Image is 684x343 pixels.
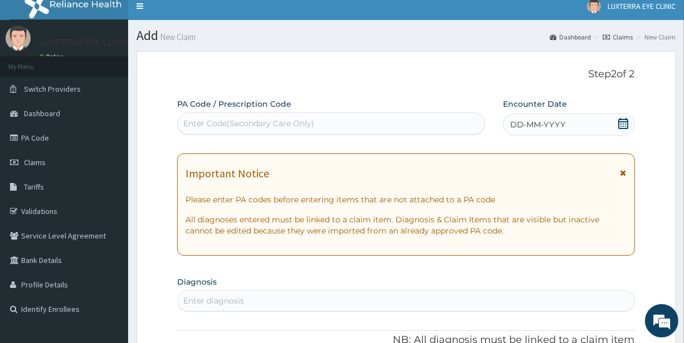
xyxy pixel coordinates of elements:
a: Claims [603,32,633,42]
span: DD-MM-YYYY [510,119,565,130]
label: Encounter Date [503,98,567,110]
img: d_794563401_company_1708531726252_794563401 [21,56,45,83]
p: Step 2 of 2 [177,68,634,81]
a: Online [39,53,66,61]
textarea: Type your message and hit 'Enter' [6,226,212,265]
span: Tariffs [24,182,44,192]
small: New Claim [158,33,196,41]
span: Switch Providers [24,84,81,94]
span: LUXTERRA EYE CLINIC [608,1,676,11]
p: All diagnoses entered must be linked to a claim item. Diagnosis & Claim Items that are visible bu... [185,214,626,236]
label: PA Code / Prescription Code [177,98,291,110]
a: Dashboard [550,32,591,42]
p: Please enter PA codes before entering items that are not attached to a PA code [185,194,626,205]
h1: Important Notice [185,167,269,180]
div: Minimize live chat window [183,6,209,32]
h1: Add [136,28,676,43]
span: We're online! [65,101,154,213]
div: Chat with us now [58,62,187,77]
img: User Image [6,26,31,51]
div: Enter Code(Secondary Care Only) [183,118,314,129]
span: Dashboard [24,108,60,118]
span: Claims [24,157,46,167]
div: Enter diagnosis [183,295,244,306]
p: LUXTERRA EYE CLINIC [39,37,131,47]
li: New Claim [634,32,676,42]
label: Diagnosis [177,276,217,287]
